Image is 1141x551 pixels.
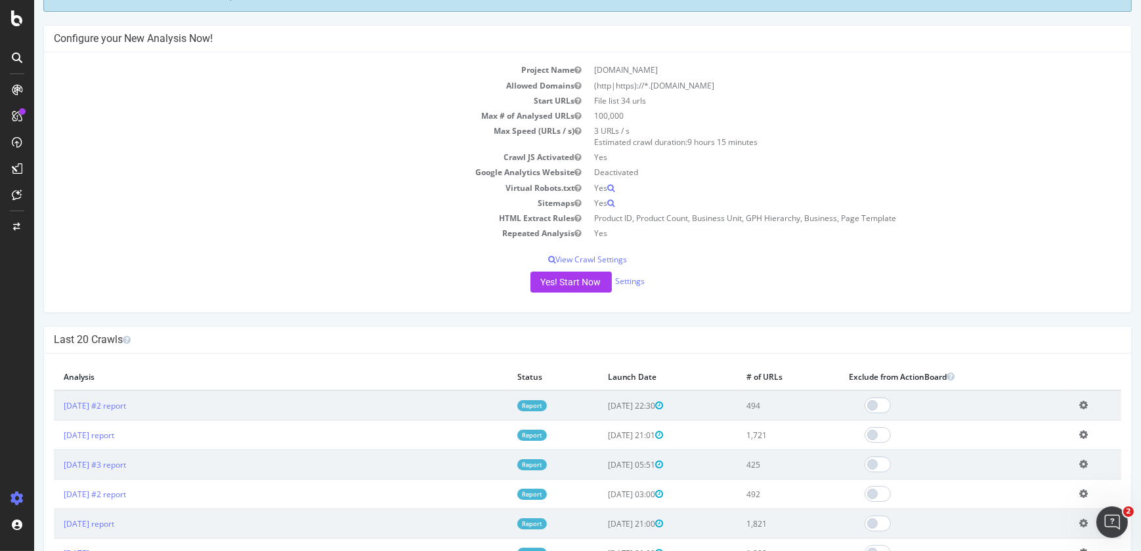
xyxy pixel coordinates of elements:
[1123,506,1134,517] span: 2
[496,272,578,293] button: Yes! Start Now
[30,400,92,411] a: [DATE] #2 report
[574,489,630,500] span: [DATE] 03:00
[564,363,702,390] th: Launch Date
[30,489,92,500] a: [DATE] #2 report
[20,123,553,150] td: Max Speed (URLs / s)
[702,363,805,390] th: # of URLs
[20,180,553,195] td: Virtual Robots.txt
[553,150,1087,165] td: Yes
[553,211,1087,226] td: Product ID, Product Count, Business Unit, GPH Hierarchy, Business, Page Template
[483,459,513,470] a: Report
[553,108,1087,123] td: 100,000
[20,62,553,77] td: Project Name
[702,390,805,420] td: 494
[702,420,805,450] td: 1,721
[20,195,553,211] td: Sitemaps
[553,123,1087,150] td: 3 URLs / s Estimated crawl duration:
[574,430,630,441] span: [DATE] 21:01
[1096,506,1128,538] iframe: Intercom live chat
[483,489,513,500] a: Report
[483,518,513,529] a: Report
[574,459,630,470] span: [DATE] 05:51
[553,165,1087,180] td: Deactivated
[30,459,92,470] a: [DATE] #3 report
[20,226,553,241] td: Repeated Analysis
[30,518,80,529] a: [DATE] report
[20,108,553,123] td: Max # of Analysed URLs
[553,195,1087,211] td: Yes
[805,363,1035,390] th: Exclude from ActionBoard
[473,363,564,390] th: Status
[582,275,611,287] a: Settings
[553,93,1087,108] td: File list 34 urls
[574,518,630,529] span: [DATE] 21:00
[653,136,723,148] span: 9 hours 15 minutes
[702,509,805,539] td: 1,821
[20,333,1087,346] h4: Last 20 Crawls
[702,450,805,480] td: 425
[20,93,553,108] td: Start URLs
[20,150,553,165] td: Crawl JS Activated
[553,62,1087,77] td: [DOMAIN_NAME]
[483,430,513,441] a: Report
[553,180,1087,195] td: Yes
[574,400,630,411] span: [DATE] 22:30
[30,430,80,441] a: [DATE] report
[20,363,473,390] th: Analysis
[20,32,1087,45] h4: Configure your New Analysis Now!
[702,480,805,509] td: 492
[20,211,553,226] td: HTML Extract Rules
[20,78,553,93] td: Allowed Domains
[483,400,513,411] a: Report
[20,165,553,180] td: Google Analytics Website
[20,254,1087,265] p: View Crawl Settings
[553,78,1087,93] td: (http|https)://*.[DOMAIN_NAME]
[553,226,1087,241] td: Yes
